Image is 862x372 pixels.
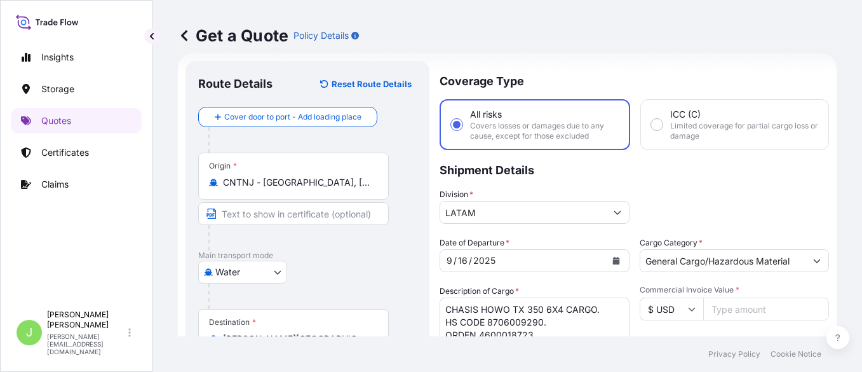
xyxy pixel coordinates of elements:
label: Description of Cargo [440,285,519,298]
input: ICC (C)Limited coverage for partial cargo loss or damage [651,119,663,130]
p: Policy Details [293,29,349,42]
span: ICC (C) [670,108,701,121]
p: Route Details [198,76,273,92]
button: Select transport [198,261,287,284]
span: Commercial Invoice Value [640,285,830,295]
div: Origin [209,161,237,171]
p: Certificates [41,146,89,159]
span: Date of Departure [440,237,509,249]
input: Select a commodity type [640,249,806,272]
label: Cargo Category [640,237,703,249]
input: All risksCovers losses or damages due to any cause, except for those excluded [451,119,462,130]
a: Storage [11,76,142,102]
button: Calendar [606,251,626,271]
button: Reset Route Details [314,74,417,94]
div: Destination [209,317,256,327]
p: Main transport mode [198,251,417,261]
span: Water [215,266,240,279]
span: J [26,326,32,339]
div: year, [472,253,497,268]
p: Reset Route Details [332,78,412,90]
p: Get a Quote [178,25,288,46]
p: Claims [41,178,69,191]
p: Quotes [41,114,71,127]
span: Cover door to port - Add loading place [224,111,361,123]
p: Coverage Type [440,61,829,99]
button: Cover door to port - Add loading place [198,107,377,127]
p: Storage [41,83,74,95]
button: Show suggestions [805,249,828,272]
a: Insights [11,45,142,70]
input: Type amount [703,298,830,320]
div: day, [457,253,469,268]
a: Cookie Notice [771,349,821,359]
p: [PERSON_NAME][EMAIL_ADDRESS][DOMAIN_NAME] [47,333,126,355]
a: Certificates [11,140,142,165]
p: Insights [41,51,74,64]
a: Privacy Policy [708,349,760,359]
a: Claims [11,172,142,197]
span: All risks [470,108,502,121]
span: Limited coverage for partial cargo loss or damage [670,121,819,141]
div: month, [445,253,454,268]
input: Type to search division [440,201,606,224]
label: Division [440,188,473,201]
input: Destination [223,333,373,345]
a: Quotes [11,108,142,134]
span: Covers losses or damages due to any cause, except for those excluded [470,121,619,141]
p: Shipment Details [440,150,829,188]
button: Show suggestions [606,201,629,224]
p: [PERSON_NAME] [PERSON_NAME] [47,310,126,330]
div: / [454,253,457,268]
input: Text to appear on certificate [198,202,389,225]
div: / [469,253,472,268]
input: Origin [223,176,373,189]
